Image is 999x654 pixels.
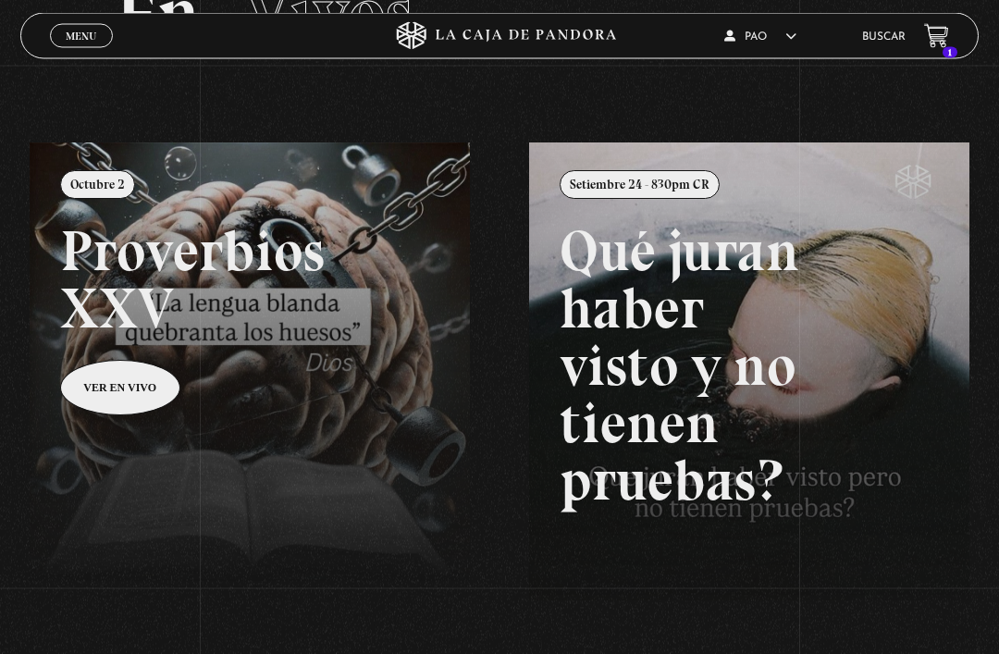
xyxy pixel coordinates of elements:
[724,31,796,43] span: Pao
[924,24,949,49] a: 1
[66,31,96,42] span: Menu
[862,31,906,43] a: Buscar
[60,46,104,59] span: Cerrar
[943,47,957,58] span: 1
